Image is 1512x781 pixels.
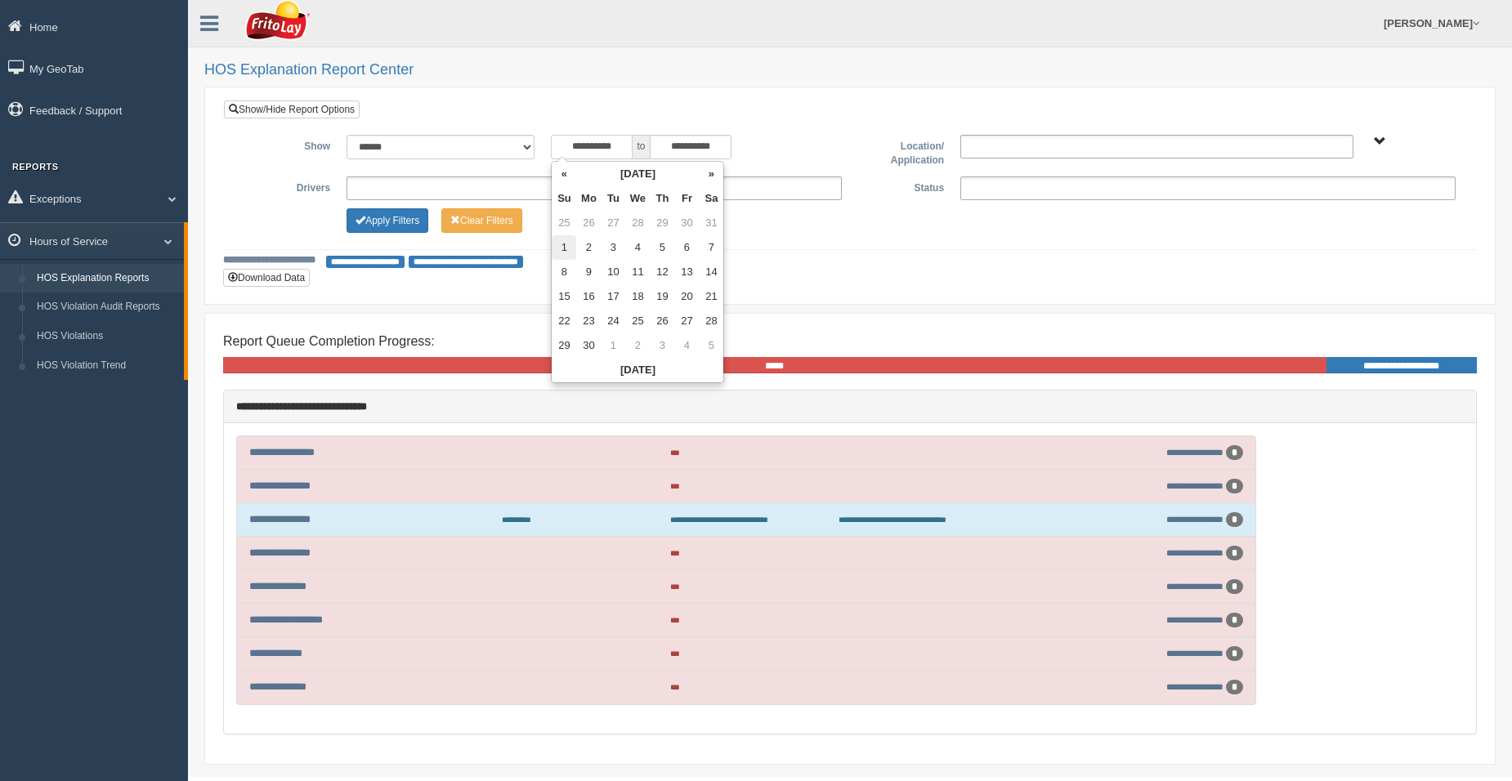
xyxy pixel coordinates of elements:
a: HOS Violation Trend [29,351,184,381]
td: 4 [674,333,699,358]
label: Location/ Application [850,135,952,168]
button: Change Filter Options [347,208,428,233]
h4: Report Queue Completion Progress: [223,334,1477,349]
td: 21 [699,284,723,309]
td: 11 [625,260,650,284]
td: 7 [699,235,723,260]
td: 5 [650,235,674,260]
button: Download Data [223,269,310,287]
td: 23 [576,309,601,333]
th: » [699,162,723,186]
th: Tu [601,186,625,211]
a: Show/Hide Report Options [224,100,360,118]
td: 5 [699,333,723,358]
th: Su [552,186,576,211]
th: Fr [674,186,699,211]
td: 18 [625,284,650,309]
td: 26 [576,211,601,235]
td: 2 [625,333,650,358]
button: Change Filter Options [441,208,522,233]
td: 10 [601,260,625,284]
td: 15 [552,284,576,309]
label: Status [850,176,952,196]
th: We [625,186,650,211]
td: 24 [601,309,625,333]
th: [DATE] [576,162,699,186]
td: 12 [650,260,674,284]
a: HOS Violation Audit Reports [29,292,184,322]
td: 26 [650,309,674,333]
td: 6 [674,235,699,260]
a: HOS Violations [29,322,184,351]
td: 2 [576,235,601,260]
td: 25 [552,211,576,235]
td: 28 [699,309,723,333]
a: HOS Explanation Reports [29,264,184,293]
th: [DATE] [552,358,723,382]
th: « [552,162,576,186]
td: 13 [674,260,699,284]
td: 31 [699,211,723,235]
td: 30 [674,211,699,235]
td: 27 [601,211,625,235]
label: Drivers [236,176,338,196]
td: 14 [699,260,723,284]
th: Sa [699,186,723,211]
td: 20 [674,284,699,309]
td: 1 [552,235,576,260]
h2: HOS Explanation Report Center [204,62,1496,78]
span: to [633,135,649,159]
td: 3 [650,333,674,358]
td: 22 [552,309,576,333]
td: 3 [601,235,625,260]
td: 19 [650,284,674,309]
td: 8 [552,260,576,284]
th: Th [650,186,674,211]
td: 16 [576,284,601,309]
td: 25 [625,309,650,333]
td: 29 [552,333,576,358]
th: Mo [576,186,601,211]
td: 27 [674,309,699,333]
td: 29 [650,211,674,235]
td: 4 [625,235,650,260]
td: 28 [625,211,650,235]
td: 9 [576,260,601,284]
td: 17 [601,284,625,309]
td: 1 [601,333,625,358]
td: 30 [576,333,601,358]
label: Show [236,135,338,154]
